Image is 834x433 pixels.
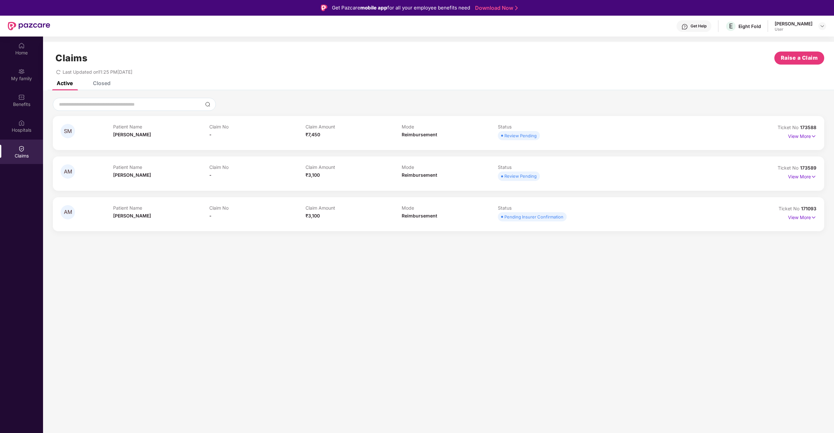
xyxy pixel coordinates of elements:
[18,68,25,75] img: svg+xml;base64,PHN2ZyB3aWR0aD0iMjAiIGhlaWdodD0iMjAiIHZpZXdCb3g9IjAgMCAyMCAyMCIgZmlsbD0ibm9uZSIgeG...
[55,52,87,64] h1: Claims
[113,213,151,218] span: [PERSON_NAME]
[504,132,537,139] div: Review Pending
[113,124,209,129] p: Patient Name
[788,131,816,140] p: View More
[402,205,498,211] p: Mode
[209,205,305,211] p: Claim No
[18,145,25,152] img: svg+xml;base64,PHN2ZyBpZD0iQ2xhaW0iIHhtbG5zPSJodHRwOi8vd3d3LnczLm9yZy8yMDAwL3N2ZyIgd2lkdGg9IjIwIi...
[56,69,61,75] span: redo
[475,5,516,11] a: Download Now
[498,124,594,129] p: Status
[738,23,761,29] div: Eight Fold
[321,5,327,11] img: Logo
[205,102,210,107] img: svg+xml;base64,PHN2ZyBpZD0iU2VhcmNoLTMyeDMyIiB4bWxucz0iaHR0cDovL3d3dy53My5vcmcvMjAwMC9zdmciIHdpZH...
[800,125,816,130] span: 173588
[811,173,816,180] img: svg+xml;base64,PHN2ZyB4bWxucz0iaHR0cDovL3d3dy53My5vcmcvMjAwMC9zdmciIHdpZHRoPSIxNyIgaGVpZ2h0PSIxNy...
[8,22,50,30] img: New Pazcare Logo
[820,23,825,29] img: svg+xml;base64,PHN2ZyBpZD0iRHJvcGRvd24tMzJ4MzIiIHhtbG5zPSJodHRwOi8vd3d3LnczLm9yZy8yMDAwL3N2ZyIgd2...
[360,5,387,11] strong: mobile app
[402,213,437,218] span: Reimbursement
[64,169,72,174] span: AM
[209,124,305,129] p: Claim No
[402,164,498,170] p: Mode
[402,172,437,178] span: Reimbursement
[63,69,132,75] span: Last Updated on 11:25 PM[DATE]
[778,165,800,171] span: Ticket No
[775,27,812,32] div: User
[113,164,209,170] p: Patient Name
[781,54,818,62] span: Raise a Claim
[779,206,801,211] span: Ticket No
[64,128,72,134] span: SM
[778,125,800,130] span: Ticket No
[305,205,402,211] p: Claim Amount
[402,124,498,129] p: Mode
[801,206,816,211] span: 171093
[775,21,812,27] div: [PERSON_NAME]
[515,5,518,11] img: Stroke
[64,209,72,215] span: AM
[209,164,305,170] p: Claim No
[209,132,212,137] span: -
[305,172,320,178] span: ₹3,100
[774,52,824,65] button: Raise a Claim
[788,212,816,221] p: View More
[305,132,320,137] span: ₹7,450
[113,172,151,178] span: [PERSON_NAME]
[498,164,594,170] p: Status
[811,214,816,221] img: svg+xml;base64,PHN2ZyB4bWxucz0iaHR0cDovL3d3dy53My5vcmcvMjAwMC9zdmciIHdpZHRoPSIxNyIgaGVpZ2h0PSIxNy...
[305,213,320,218] span: ₹3,100
[18,42,25,49] img: svg+xml;base64,PHN2ZyBpZD0iSG9tZSIgeG1sbnM9Imh0dHA6Ly93d3cudzMub3JnLzIwMDAvc3ZnIiB3aWR0aD0iMjAiIG...
[305,164,402,170] p: Claim Amount
[691,23,707,29] div: Get Help
[18,94,25,100] img: svg+xml;base64,PHN2ZyBpZD0iQmVuZWZpdHMiIHhtbG5zPSJodHRwOi8vd3d3LnczLm9yZy8yMDAwL3N2ZyIgd2lkdGg9Ij...
[402,132,437,137] span: Reimbursement
[209,213,212,218] span: -
[800,165,816,171] span: 173589
[498,205,594,211] p: Status
[113,205,209,211] p: Patient Name
[811,133,816,140] img: svg+xml;base64,PHN2ZyB4bWxucz0iaHR0cDovL3d3dy53My5vcmcvMjAwMC9zdmciIHdpZHRoPSIxNyIgaGVpZ2h0PSIxNy...
[681,23,688,30] img: svg+xml;base64,PHN2ZyBpZD0iSGVscC0zMngzMiIgeG1sbnM9Imh0dHA6Ly93d3cudzMub3JnLzIwMDAvc3ZnIiB3aWR0aD...
[788,172,816,180] p: View More
[504,173,537,179] div: Review Pending
[504,214,563,220] div: Pending Insurer Confirmation
[305,124,402,129] p: Claim Amount
[113,132,151,137] span: [PERSON_NAME]
[18,120,25,126] img: svg+xml;base64,PHN2ZyBpZD0iSG9zcGl0YWxzIiB4bWxucz0iaHR0cDovL3d3dy53My5vcmcvMjAwMC9zdmciIHdpZHRoPS...
[93,80,111,86] div: Closed
[729,22,733,30] span: E
[332,4,470,12] div: Get Pazcare for all your employee benefits need
[209,172,212,178] span: -
[57,80,73,86] div: Active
